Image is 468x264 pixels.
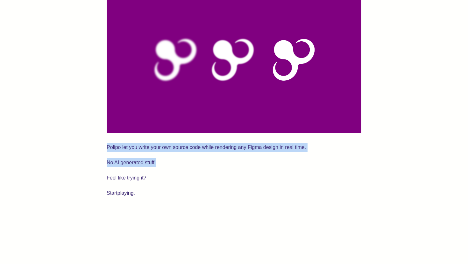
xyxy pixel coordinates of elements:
[117,190,134,196] a: playing
[107,189,361,198] p: Start .
[107,143,361,152] p: Polipo let you write your own source code while rendering any Figma design in real time.
[107,173,361,182] p: Feel like trying it?
[107,158,361,167] p: No AI generated stuff.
